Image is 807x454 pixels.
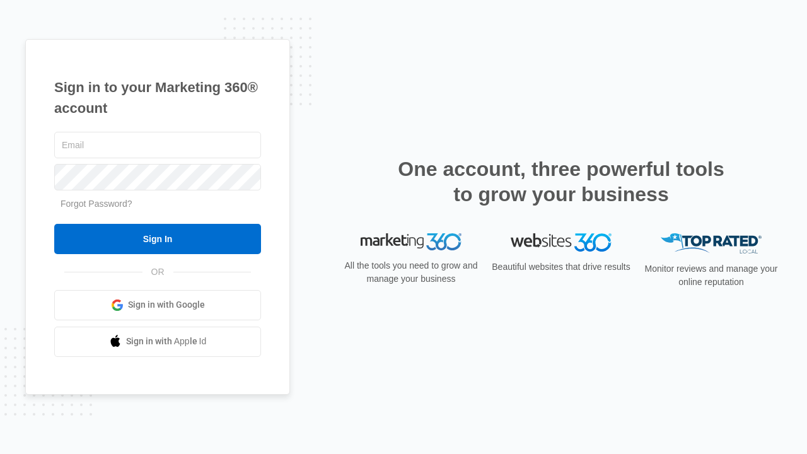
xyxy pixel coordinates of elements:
[394,156,728,207] h2: One account, three powerful tools to grow your business
[491,260,632,274] p: Beautiful websites that drive results
[361,233,462,251] img: Marketing 360
[54,327,261,357] a: Sign in with Apple Id
[641,262,782,289] p: Monitor reviews and manage your online reputation
[54,132,261,158] input: Email
[128,298,205,311] span: Sign in with Google
[54,77,261,119] h1: Sign in to your Marketing 360® account
[340,259,482,286] p: All the tools you need to grow and manage your business
[61,199,132,209] a: Forgot Password?
[661,233,762,254] img: Top Rated Local
[54,290,261,320] a: Sign in with Google
[126,335,207,348] span: Sign in with Apple Id
[54,224,261,254] input: Sign In
[142,265,173,279] span: OR
[511,233,612,252] img: Websites 360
